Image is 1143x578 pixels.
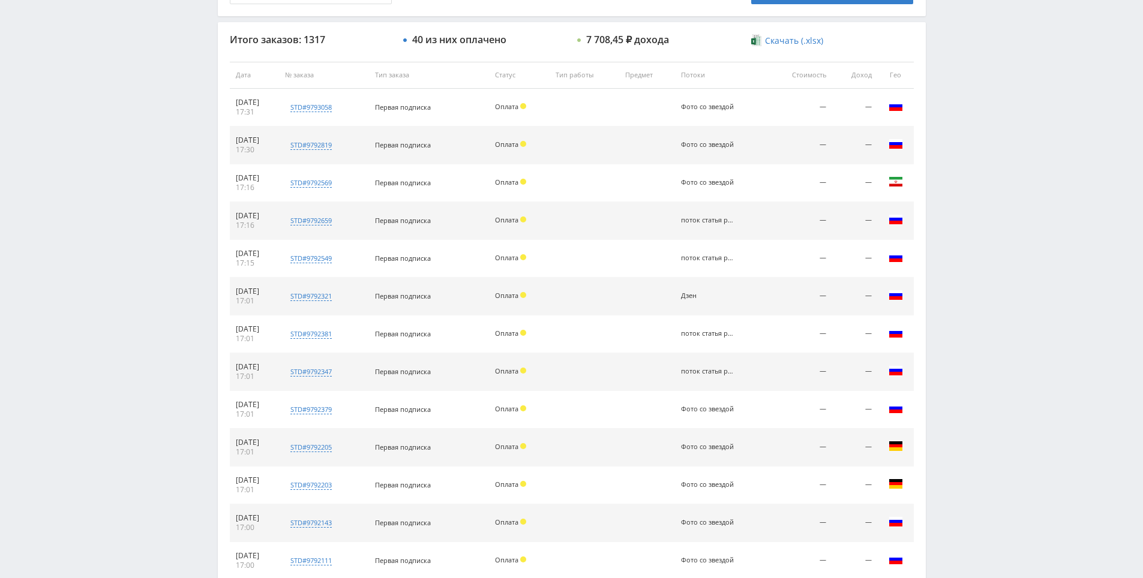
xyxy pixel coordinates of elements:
[889,250,903,264] img: rus.png
[751,34,761,46] img: xlsx
[832,127,878,164] td: —
[767,164,832,202] td: —
[290,329,332,339] div: std#9792381
[290,291,332,301] div: std#9792321
[520,179,526,185] span: Холд
[889,137,903,151] img: rus.png
[619,62,674,89] th: Предмет
[767,391,832,429] td: —
[520,443,526,449] span: Холд
[495,253,518,262] span: Оплата
[375,140,431,149] span: Первая подписка
[889,99,903,113] img: rus.png
[681,179,735,186] div: Фото со звездой
[236,485,274,495] div: 17:01
[767,62,832,89] th: Стоимость
[520,405,526,411] span: Холд
[236,410,274,419] div: 17:01
[375,367,431,376] span: Первая подписка
[832,429,878,466] td: —
[489,62,550,89] th: Статус
[236,287,274,296] div: [DATE]
[832,391,878,429] td: —
[681,481,735,489] div: Фото со звездой
[832,353,878,391] td: —
[550,62,619,89] th: Тип работы
[681,141,735,149] div: Фото со звездой
[236,145,274,155] div: 17:30
[290,442,332,452] div: std#9792205
[495,404,518,413] span: Оплата
[495,177,518,186] span: Оплата
[889,288,903,302] img: rus.png
[889,401,903,416] img: rus.png
[495,215,518,224] span: Оплата
[236,523,274,532] div: 17:00
[520,103,526,109] span: Холд
[236,324,274,334] div: [DATE]
[375,103,431,112] span: Первая подписка
[520,519,526,525] span: Холд
[681,405,735,413] div: Фото со звездой
[832,240,878,278] td: —
[236,221,274,230] div: 17:16
[832,504,878,542] td: —
[236,249,274,258] div: [DATE]
[889,477,903,491] img: deu.png
[767,278,832,315] td: —
[236,362,274,372] div: [DATE]
[495,366,518,375] span: Оплата
[236,258,274,268] div: 17:15
[236,551,274,561] div: [DATE]
[681,216,735,224] div: поток статья рерайт
[681,330,735,338] div: поток статья рерайт
[767,353,832,391] td: —
[767,466,832,504] td: —
[520,556,526,562] span: Холд
[290,140,332,150] div: std#9792819
[520,292,526,298] span: Холд
[889,174,903,189] img: irn.png
[375,178,431,187] span: Первая подписка
[767,127,832,164] td: —
[369,62,489,89] th: Тип заказа
[832,164,878,202] td: —
[520,481,526,487] span: Холд
[495,102,518,111] span: Оплата
[520,368,526,374] span: Холд
[236,211,274,221] div: [DATE]
[520,330,526,336] span: Холд
[290,103,332,112] div: std#9793058
[889,363,903,378] img: rus.png
[767,202,832,240] td: —
[230,34,392,45] div: Итого заказов: 1317
[412,34,506,45] div: 40 из них оплачено
[681,254,735,262] div: поток статья рерайт
[681,556,735,564] div: Фото со звездой
[290,405,332,414] div: std#9792379
[290,518,332,528] div: std#9792143
[889,326,903,340] img: rus.png
[751,35,823,47] a: Скачать (.xlsx)
[681,519,735,526] div: Фото со звездой
[520,141,526,147] span: Холд
[495,442,518,451] span: Оплата
[878,62,914,89] th: Гео
[681,368,735,375] div: поток статья рерайт
[889,212,903,227] img: rus.png
[375,254,431,263] span: Первая подписка
[375,480,431,489] span: Первая подписка
[290,178,332,188] div: std#9792569
[586,34,669,45] div: 7 708,45 ₽ дохода
[236,561,274,570] div: 17:00
[681,443,735,451] div: Фото со звездой
[290,367,332,377] div: std#9792347
[290,556,332,565] div: std#9792111
[236,183,274,192] div: 17:16
[236,400,274,410] div: [DATE]
[375,556,431,565] span: Первая подписка
[520,254,526,260] span: Холд
[767,89,832,127] td: —
[290,254,332,263] div: std#9792549
[495,480,518,489] span: Оплата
